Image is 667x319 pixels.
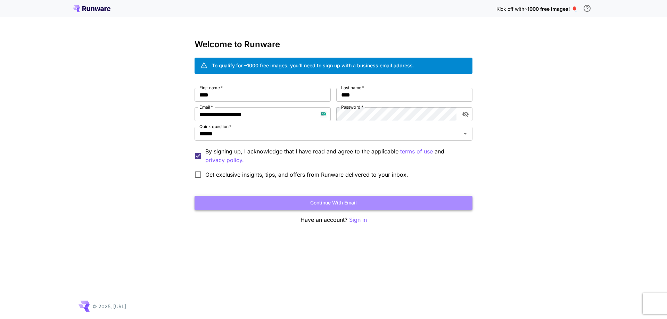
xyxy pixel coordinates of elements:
p: Have an account? [195,216,472,224]
h3: Welcome to Runware [195,40,472,49]
p: terms of use [400,147,433,156]
label: Last name [341,85,364,91]
button: Open [460,129,470,138]
span: Kick off with [496,6,524,12]
button: In order to qualify for free credit, you need to sign up with a business email address and click ... [580,1,594,15]
button: Continue with email [195,196,472,210]
label: Quick question [199,124,231,129]
label: First name [199,85,223,91]
div: To qualify for ~1000 free images, you’ll need to sign up with a business email address. [212,62,414,69]
span: ~1000 free images! 🎈 [524,6,577,12]
p: By signing up, I acknowledge that I have read and agree to the applicable and [205,147,467,165]
label: Password [341,104,363,110]
span: Get exclusive insights, tips, and offers from Runware delivered to your inbox. [205,170,408,179]
button: toggle password visibility [459,108,472,120]
button: Sign in [349,216,367,224]
label: Email [199,104,213,110]
p: © 2025, [URL] [92,303,126,310]
p: privacy policy. [205,156,244,165]
button: By signing up, I acknowledge that I have read and agree to the applicable and privacy policy. [400,147,433,156]
button: By signing up, I acknowledge that I have read and agree to the applicable terms of use and [205,156,244,165]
